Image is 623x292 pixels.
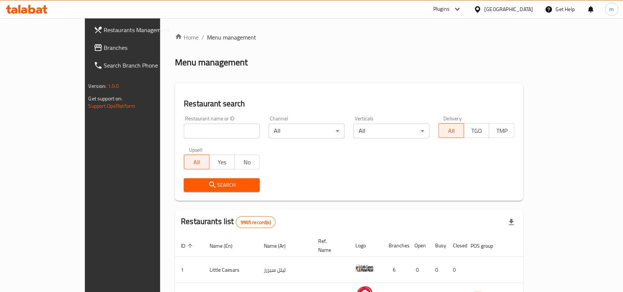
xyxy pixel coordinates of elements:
label: Delivery [444,116,462,121]
div: All [354,124,430,138]
li: / [202,33,204,42]
h2: Restaurant search [184,98,514,109]
th: Branches [383,234,409,257]
button: TMP [489,123,514,138]
button: All [184,155,209,169]
span: All [442,126,461,136]
button: TGO [464,123,489,138]
span: Get support on: [89,94,123,103]
span: Ref. Name [318,237,341,254]
span: 1.0.0 [108,81,119,91]
td: 1 [175,257,204,283]
th: Open [409,234,429,257]
span: Restaurants Management [104,25,183,34]
td: ليتل سيزرز [258,257,312,283]
nav: breadcrumb [175,33,523,42]
label: Upsell [189,147,203,152]
td: 0 [447,257,465,283]
div: Plugins [433,5,450,14]
a: Support.OpsPlatform [89,101,135,111]
h2: Restaurants list [181,216,276,228]
span: Search [190,181,254,190]
div: Total records count [236,216,276,228]
span: Branches [104,43,183,52]
button: Search [184,178,260,192]
button: Yes [209,155,235,169]
a: Search Branch Phone [88,56,189,74]
td: 6 [383,257,409,283]
th: Logo [350,234,383,257]
img: Little Caesars [355,259,374,278]
button: All [438,123,464,138]
span: TMP [492,126,512,136]
span: POS group [471,241,503,250]
span: 9965 record(s) [236,219,275,226]
span: Name (En) [210,241,242,250]
h2: Menu management [175,56,248,68]
a: Restaurants Management [88,21,189,39]
span: All [187,157,206,168]
span: Name (Ar) [264,241,295,250]
span: m [610,5,614,13]
span: Version: [89,81,107,91]
a: Branches [88,39,189,56]
button: No [234,155,260,169]
th: Closed [447,234,465,257]
span: Yes [213,157,232,168]
span: Search Branch Phone [104,61,183,70]
div: Export file [503,213,520,231]
td: Little Caesars [204,257,258,283]
td: 0 [429,257,447,283]
td: 0 [409,257,429,283]
div: [GEOGRAPHIC_DATA] [485,5,533,13]
input: Search for restaurant name or ID.. [184,124,260,138]
span: ID [181,241,195,250]
span: TGO [467,126,486,136]
th: Busy [429,234,447,257]
div: All [269,124,345,138]
span: Menu management [207,33,256,42]
span: No [238,157,257,168]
